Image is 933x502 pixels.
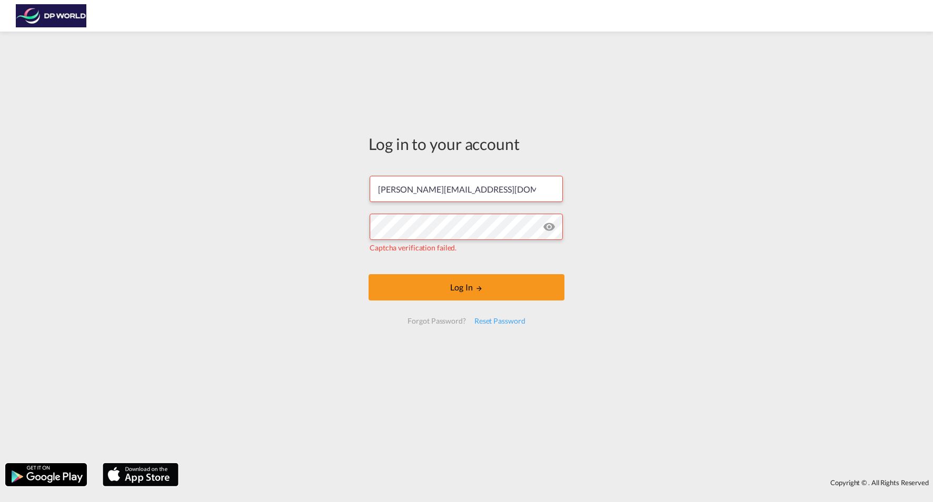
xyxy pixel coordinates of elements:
[184,474,933,491] div: Copyright © . All Rights Reserved
[102,462,180,487] img: apple.png
[543,220,555,233] md-icon: icon-eye-off
[370,176,563,202] input: Enter email/phone number
[369,274,564,300] button: LOGIN
[370,243,456,252] span: Captcha verification failed.
[4,462,88,487] img: google.png
[470,312,530,330] div: Reset Password
[369,133,564,155] div: Log in to your account
[16,4,87,28] img: c08ca190194411f088ed0f3ba295208c.png
[403,312,470,330] div: Forgot Password?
